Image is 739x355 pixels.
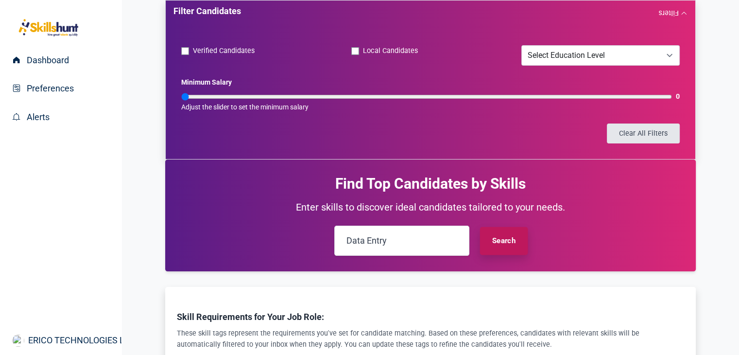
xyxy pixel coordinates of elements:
[177,310,684,324] h5: Skill Requirements for Your Job Role:
[181,77,232,87] label: Minimum Salary
[12,17,85,38] img: logo
[173,4,241,18] h4: Filter Candidates
[193,45,255,56] span: Verified Candidates
[363,45,418,56] span: Local Candidates
[607,124,680,143] button: Clear All Filters
[24,334,135,348] span: ERICO TECHNOLOGIES LLC
[676,91,680,102] output: 0
[181,175,680,193] h2: Find Top Candidates by Skills
[23,83,74,93] span: Preferences
[351,47,359,55] input: Local Candidates
[23,112,50,122] span: Alerts
[480,227,528,255] button: Search
[12,335,24,347] img: profilepic.jpg
[23,55,69,65] span: Dashboard
[659,7,687,18] button: Filters
[181,47,189,55] input: Verified Candidates
[181,102,680,112] p: Adjust the slider to set the minimum salary
[181,200,680,214] p: Enter skills to discover ideal candidates tailored to your needs.
[334,226,469,256] input: e.g. Digital Marketing
[177,328,684,350] p: These skill tags represent the requirements you've set for candidate matching. Based on these pre...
